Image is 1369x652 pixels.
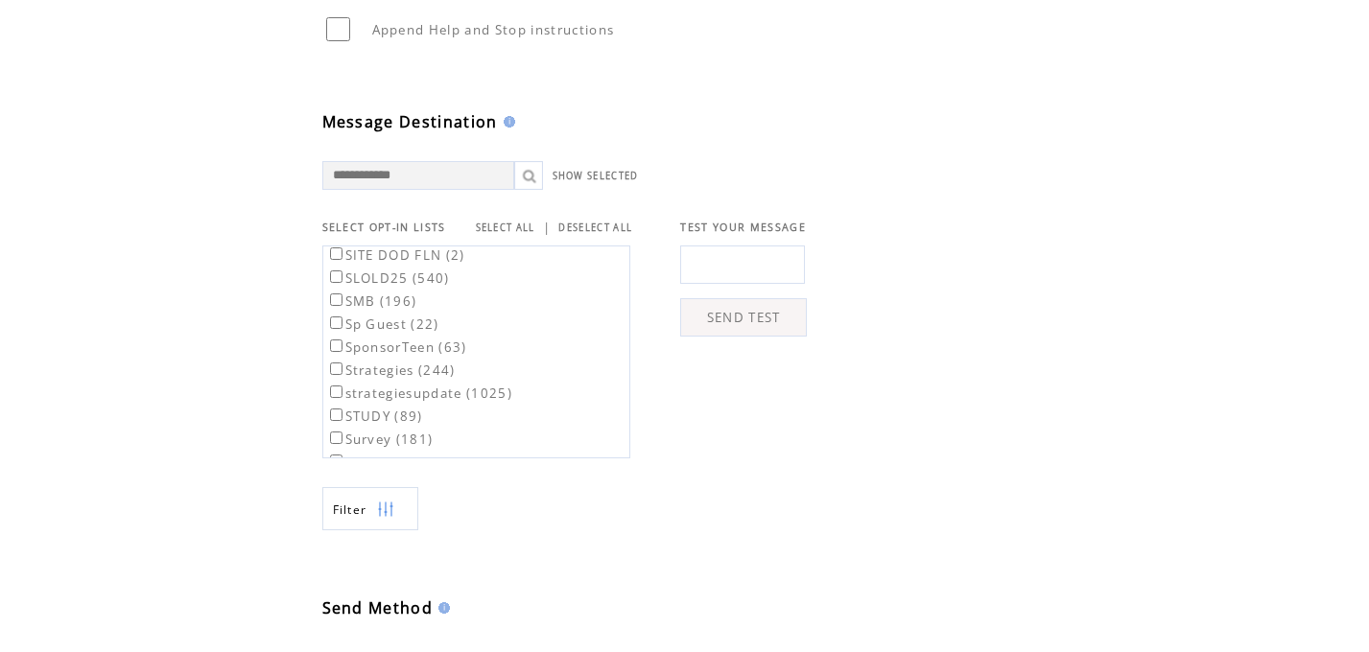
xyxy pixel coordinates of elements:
[680,298,807,337] a: SEND TEST
[326,315,439,333] label: Sp Guest (22)
[330,385,342,398] input: strategiesupdate (1025)
[330,454,342,467] input: VFP21 (0)
[326,361,456,379] label: Strategies (244)
[558,221,632,234] a: DESELECT ALL
[330,431,342,444] input: Survey (181)
[330,339,342,352] input: SponsorTeen (63)
[326,407,423,425] label: STUDY (89)
[330,408,342,421] input: STUDY (89)
[322,597,434,618] span: Send Method
[553,170,639,182] a: SHOW SELECTED
[326,292,417,310] label: SMB (196)
[326,246,465,264] label: SITE DOD FLN (2)
[326,338,467,356] label: SponsorTeen (63)
[498,116,515,128] img: help.gif
[680,221,806,234] span: TEST YOUR MESSAGE
[322,111,498,132] span: Message Destination
[326,431,434,448] label: Survey (181)
[433,602,450,614] img: help.gif
[476,221,535,234] a: SELECT ALL
[322,487,418,530] a: Filter
[326,384,513,402] label: strategiesupdate (1025)
[377,488,394,531] img: filters.png
[330,247,342,260] input: SITE DOD FLN (2)
[326,269,450,287] label: SLOLD25 (540)
[330,293,342,306] input: SMB (196)
[330,316,342,329] input: Sp Guest (22)
[330,362,342,375] input: Strategies (244)
[322,221,446,234] span: SELECT OPT-IN LISTS
[330,270,342,283] input: SLOLD25 (540)
[326,454,413,471] label: VFP21 (0)
[333,501,367,518] span: Show filters
[543,219,551,236] span: |
[372,21,615,38] span: Append Help and Stop instructions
